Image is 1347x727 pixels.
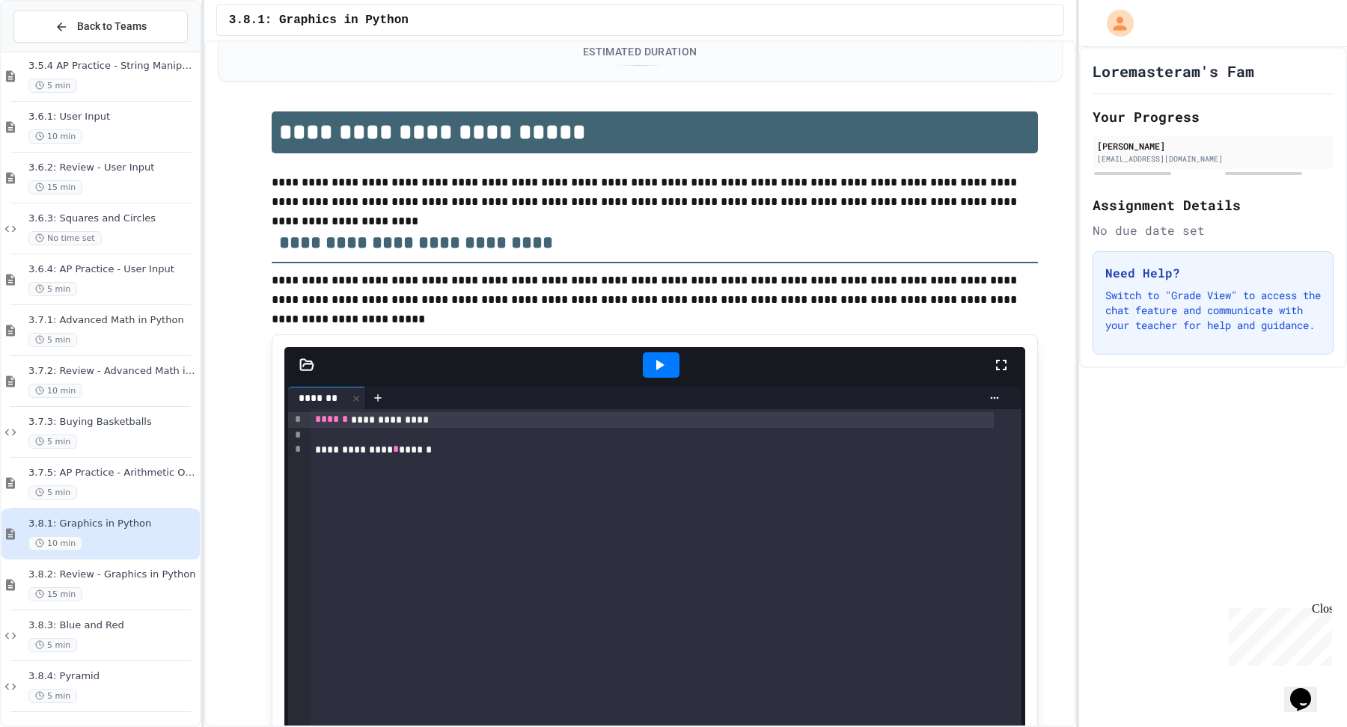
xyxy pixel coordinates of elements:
[28,568,197,581] span: 3.8.2: Review - Graphics in Python
[6,6,103,95] div: Chat with us now!Close
[28,689,77,703] span: 5 min
[28,231,102,245] span: No time set
[28,263,197,276] span: 3.6.4: AP Practice - User Input
[1223,602,1332,666] iframe: chat widget
[28,333,77,347] span: 5 min
[28,587,82,601] span: 15 min
[229,11,409,29] span: 3.8.1: Graphics in Python
[28,435,77,449] span: 5 min
[28,384,82,398] span: 10 min
[28,619,197,632] span: 3.8.3: Blue and Red
[1091,6,1137,40] div: My Account
[28,111,197,123] span: 3.6.1: User Input
[1093,221,1334,239] div: No due date set
[28,536,82,550] span: 10 min
[1093,61,1254,82] h1: Loremasteram's Fam
[28,416,197,429] span: 3.7.3: Buying Basketballs
[1105,264,1321,282] h3: Need Help?
[28,129,82,144] span: 10 min
[583,44,697,59] div: Estimated Duration
[28,467,197,479] span: 3.7.5: AP Practice - Arithmetic Operators
[1105,288,1321,333] p: Switch to "Grade View" to access the chat feature and communicate with your teacher for help and ...
[28,365,197,378] span: 3.7.2: Review - Advanced Math in Python
[28,518,197,530] span: 3.8.1: Graphics in Python
[77,19,147,34] span: Back to Teams
[28,79,77,93] span: 5 min
[28,314,197,327] span: 3.7.1: Advanced Math in Python
[1093,194,1334,215] h2: Assignment Details
[1097,139,1329,153] div: [PERSON_NAME]
[13,10,188,43] button: Back to Teams
[28,485,77,500] span: 5 min
[1093,106,1334,127] h2: Your Progress
[28,180,82,194] span: 15 min
[28,638,77,652] span: 5 min
[28,282,77,296] span: 5 min
[28,60,197,73] span: 3.5.4 AP Practice - String Manipulation
[1284,667,1332,712] iframe: chat widget
[28,162,197,174] span: 3.6.2: Review - User Input
[28,670,197,683] span: 3.8.4: Pyramid
[28,212,197,225] span: 3.6.3: Squares and Circles
[1097,153,1329,165] div: [EMAIL_ADDRESS][DOMAIN_NAME]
